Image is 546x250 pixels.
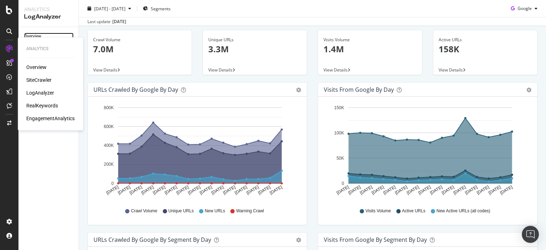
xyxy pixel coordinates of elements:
[117,185,131,196] text: [DATE]
[522,226,539,243] div: Open Intercom Messenger
[476,185,490,196] text: [DATE]
[104,143,114,148] text: 400K
[365,208,391,214] span: Visits Volume
[464,185,478,196] text: [DATE]
[508,3,540,14] button: Google
[439,43,532,55] p: 158K
[336,185,350,196] text: [DATE]
[324,236,427,243] div: Visits from Google By Segment By Day
[342,181,344,186] text: 0
[323,37,417,43] div: Visits Volume
[382,185,397,196] text: [DATE]
[324,102,529,201] svg: A chart.
[359,185,373,196] text: [DATE]
[131,208,157,214] span: Crawl Volume
[152,185,166,196] text: [DATE]
[222,185,236,196] text: [DATE]
[26,76,52,84] a: SiteCrawler
[402,208,425,214] span: Active URLs
[94,5,125,11] span: [DATE] - [DATE]
[104,162,114,167] text: 200K
[246,185,260,196] text: [DATE]
[234,185,248,196] text: [DATE]
[371,185,385,196] text: [DATE]
[26,115,75,122] a: EngagementAnalytics
[26,64,47,71] a: Overview
[439,37,532,43] div: Active URLs
[168,208,194,214] span: Unique URLs
[104,124,114,129] text: 600K
[324,86,394,93] div: Visits from Google by day
[347,185,362,196] text: [DATE]
[429,185,443,196] text: [DATE]
[112,18,126,25] div: [DATE]
[199,185,213,196] text: [DATE]
[210,185,225,196] text: [DATE]
[499,185,513,196] text: [DATE]
[24,33,74,40] a: Overview
[236,208,264,214] span: Warning Crawl
[334,131,344,135] text: 100K
[93,86,178,93] div: URLs Crawled by Google by day
[151,5,171,11] span: Segments
[129,185,143,196] text: [DATE]
[441,185,455,196] text: [DATE]
[93,67,117,73] span: View Details
[140,3,173,14] button: Segments
[205,208,225,214] span: New URLs
[24,13,73,21] div: LogAnalyzer
[296,87,301,92] div: gear
[488,185,502,196] text: [DATE]
[269,185,283,196] text: [DATE]
[93,102,298,201] svg: A chart.
[296,238,301,243] div: gear
[417,185,432,196] text: [DATE]
[93,43,186,55] p: 7.0M
[526,87,531,92] div: gear
[337,156,344,161] text: 50K
[26,102,58,109] a: RealKeywords
[208,37,301,43] div: Unique URLs
[257,185,272,196] text: [DATE]
[24,33,41,40] div: Overview
[208,67,232,73] span: View Details
[104,105,114,110] text: 800K
[85,3,134,14] button: [DATE] - [DATE]
[111,181,114,186] text: 0
[439,67,463,73] span: View Details
[323,43,417,55] p: 1.4M
[26,89,54,96] a: LogAnalyzer
[208,43,301,55] p: 3.3M
[437,208,490,214] span: New Active URLs (all codes)
[26,46,75,52] div: Analytics
[105,185,119,196] text: [DATE]
[93,37,186,43] div: Crawl Volume
[164,185,178,196] text: [DATE]
[334,105,344,110] text: 150K
[140,185,155,196] text: [DATE]
[453,185,467,196] text: [DATE]
[406,185,420,196] text: [DATE]
[176,185,190,196] text: [DATE]
[87,18,126,25] div: Last update
[394,185,408,196] text: [DATE]
[187,185,201,196] text: [DATE]
[518,5,532,11] span: Google
[323,67,348,73] span: View Details
[24,6,73,13] div: Analytics
[93,236,211,243] div: URLs Crawled by Google By Segment By Day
